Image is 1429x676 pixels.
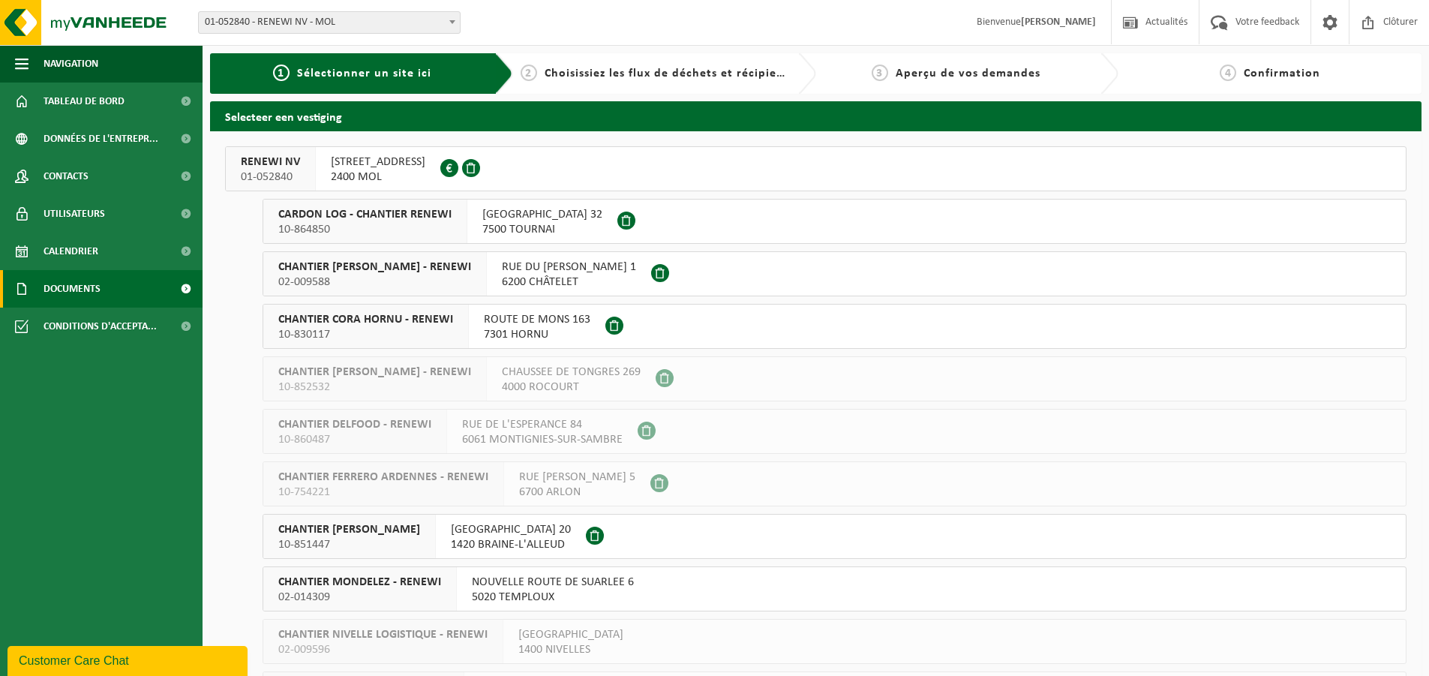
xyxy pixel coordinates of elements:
span: [GEOGRAPHIC_DATA] 20 [451,522,571,537]
span: 01-052840 - RENEWI NV - MOL [198,11,461,34]
span: CARDON LOG - CHANTIER RENEWI [278,207,452,222]
span: 2400 MOL [331,170,425,185]
span: [GEOGRAPHIC_DATA] [518,627,623,642]
button: RENEWI NV 01-052840 [STREET_ADDRESS]2400 MOL [225,146,1406,191]
span: Choisissiez les flux de déchets et récipients [545,68,794,80]
span: Données de l'entrepr... [44,120,158,158]
span: Calendrier [44,233,98,270]
span: 1400 NIVELLES [518,642,623,657]
span: 02-014309 [278,590,441,605]
span: RUE DE L'ESPERANCE 84 [462,417,623,432]
span: RUE [PERSON_NAME] 5 [519,470,635,485]
span: 4 [1220,65,1236,81]
button: CARDON LOG - CHANTIER RENEWI 10-864850 [GEOGRAPHIC_DATA] 327500 TOURNAI [263,199,1406,244]
span: 6700 ARLON [519,485,635,500]
span: 3 [872,65,888,81]
span: 01-052840 [241,170,300,185]
span: CHANTIER CORA HORNU - RENEWI [278,312,453,327]
span: 10-830117 [278,327,453,342]
span: RENEWI NV [241,155,300,170]
span: CHANTIER DELFOOD - RENEWI [278,417,431,432]
span: 7500 TOURNAI [482,222,602,237]
span: 1420 BRAINE-L'ALLEUD [451,537,571,552]
span: CHANTIER [PERSON_NAME] - RENEWI [278,365,471,380]
span: 10-864850 [278,222,452,237]
strong: [PERSON_NAME] [1021,17,1096,28]
span: 1 [273,65,290,81]
span: 6200 CHÂTELET [502,275,636,290]
span: 02-009588 [278,275,471,290]
span: NOUVELLE ROUTE DE SUARLEE 6 [472,575,634,590]
span: Confirmation [1244,68,1320,80]
span: 01-052840 - RENEWI NV - MOL [199,12,460,33]
span: CHANTIER [PERSON_NAME] - RENEWI [278,260,471,275]
span: CHANTIER [PERSON_NAME] [278,522,420,537]
iframe: chat widget [8,643,251,676]
span: Conditions d'accepta... [44,308,157,345]
span: 5020 TEMPLOUX [472,590,634,605]
span: Navigation [44,45,98,83]
span: Documents [44,270,101,308]
span: 02-009596 [278,642,488,657]
span: 6061 MONTIGNIES-SUR-SAMBRE [462,432,623,447]
span: 10-851447 [278,537,420,552]
span: ROUTE DE MONS 163 [484,312,590,327]
span: Contacts [44,158,89,195]
button: CHANTIER MONDELEZ - RENEWI 02-014309 NOUVELLE ROUTE DE SUARLEE 65020 TEMPLOUX [263,566,1406,611]
button: CHANTIER [PERSON_NAME] 10-851447 [GEOGRAPHIC_DATA] 201420 BRAINE-L'ALLEUD [263,514,1406,559]
span: CHANTIER MONDELEZ - RENEWI [278,575,441,590]
span: Utilisateurs [44,195,105,233]
span: RUE DU [PERSON_NAME] 1 [502,260,636,275]
span: [STREET_ADDRESS] [331,155,425,170]
h2: Selecteer een vestiging [210,101,1421,131]
span: CHANTIER FERRERO ARDENNES - RENEWI [278,470,488,485]
span: 10-754221 [278,485,488,500]
span: 2 [521,65,537,81]
button: CHANTIER [PERSON_NAME] - RENEWI 02-009588 RUE DU [PERSON_NAME] 16200 CHÂTELET [263,251,1406,296]
span: 10-860487 [278,432,431,447]
span: 7301 HORNU [484,327,590,342]
span: Tableau de bord [44,83,125,120]
span: CHAUSSEE DE TONGRES 269 [502,365,641,380]
span: CHANTIER NIVELLE LOGISTIQUE - RENEWI [278,627,488,642]
span: 4000 ROCOURT [502,380,641,395]
span: Aperçu de vos demandes [896,68,1040,80]
span: [GEOGRAPHIC_DATA] 32 [482,207,602,222]
button: CHANTIER CORA HORNU - RENEWI 10-830117 ROUTE DE MONS 1637301 HORNU [263,304,1406,349]
span: Sélectionner un site ici [297,68,431,80]
span: 10-852532 [278,380,471,395]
